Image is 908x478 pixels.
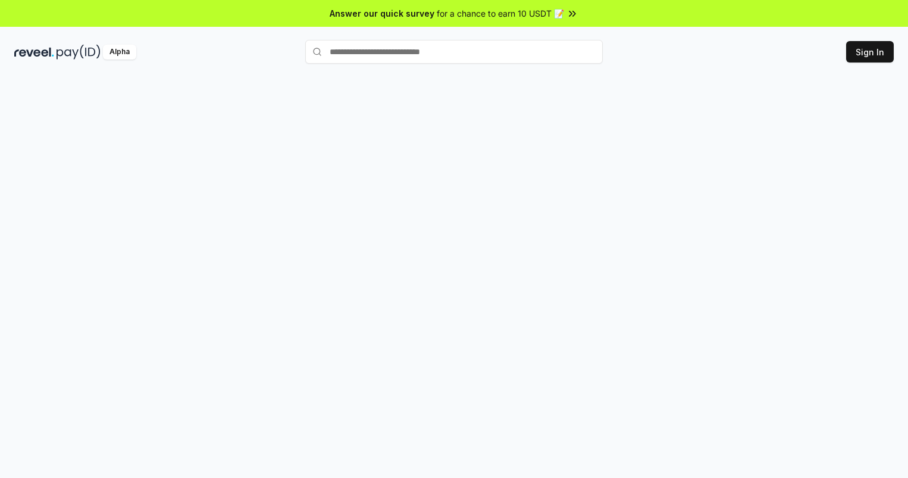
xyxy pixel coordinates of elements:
img: pay_id [57,45,101,60]
button: Sign In [846,41,894,63]
div: Alpha [103,45,136,60]
span: Answer our quick survey [330,7,434,20]
span: for a chance to earn 10 USDT 📝 [437,7,564,20]
img: reveel_dark [14,45,54,60]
